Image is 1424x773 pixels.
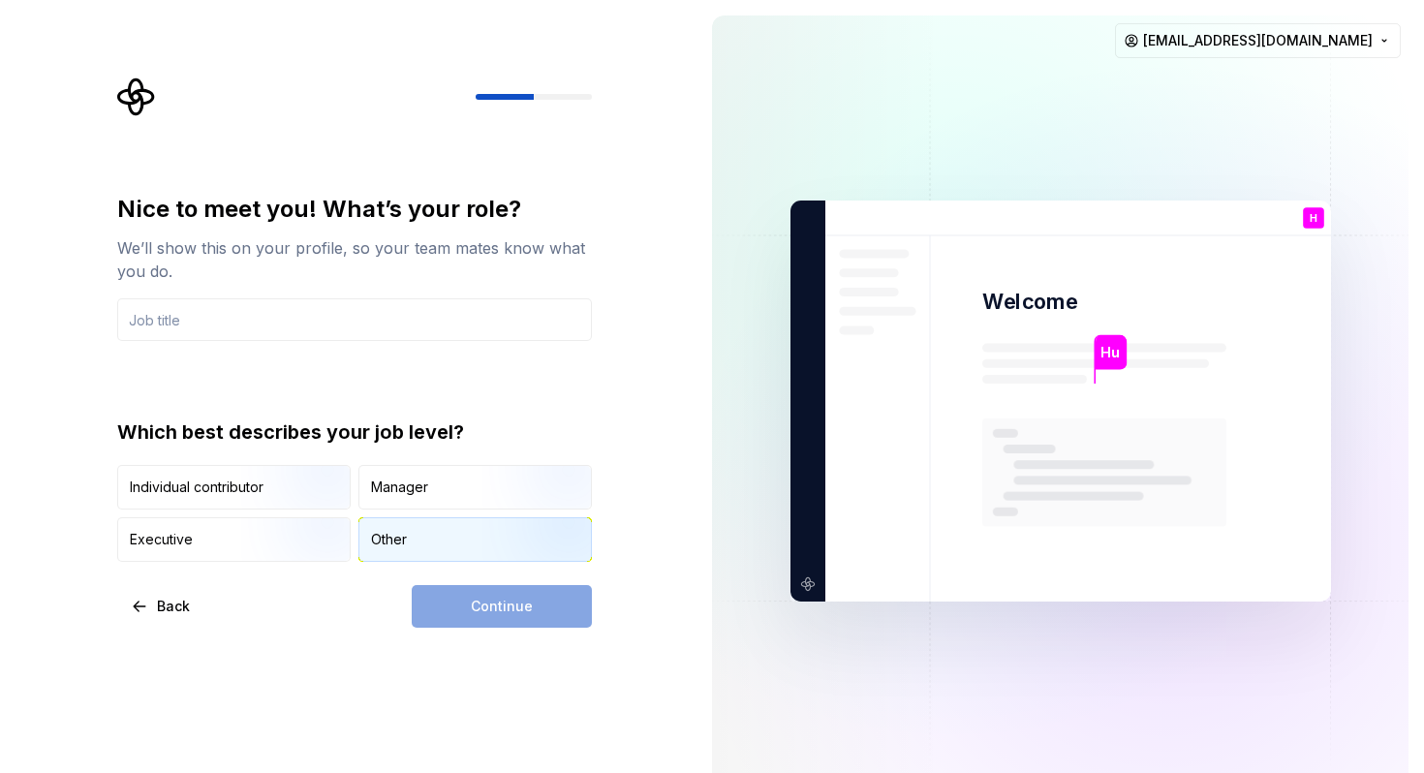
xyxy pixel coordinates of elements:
div: Other [371,530,407,549]
button: Back [117,585,206,628]
p: H [1309,213,1316,224]
div: Manager [371,478,428,497]
svg: Supernova Logo [117,77,156,116]
div: Nice to meet you! What’s your role? [117,194,592,225]
button: [EMAIL_ADDRESS][DOMAIN_NAME] [1115,23,1401,58]
div: Individual contributor [130,478,263,497]
span: [EMAIL_ADDRESS][DOMAIN_NAME] [1143,31,1373,50]
span: Back [157,597,190,616]
div: We’ll show this on your profile, so your team mates know what you do. [117,236,592,283]
p: Hu [1100,342,1120,363]
div: Executive [130,530,193,549]
p: Welcome [982,288,1077,316]
input: Job title [117,298,592,341]
div: Which best describes your job level? [117,418,592,446]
